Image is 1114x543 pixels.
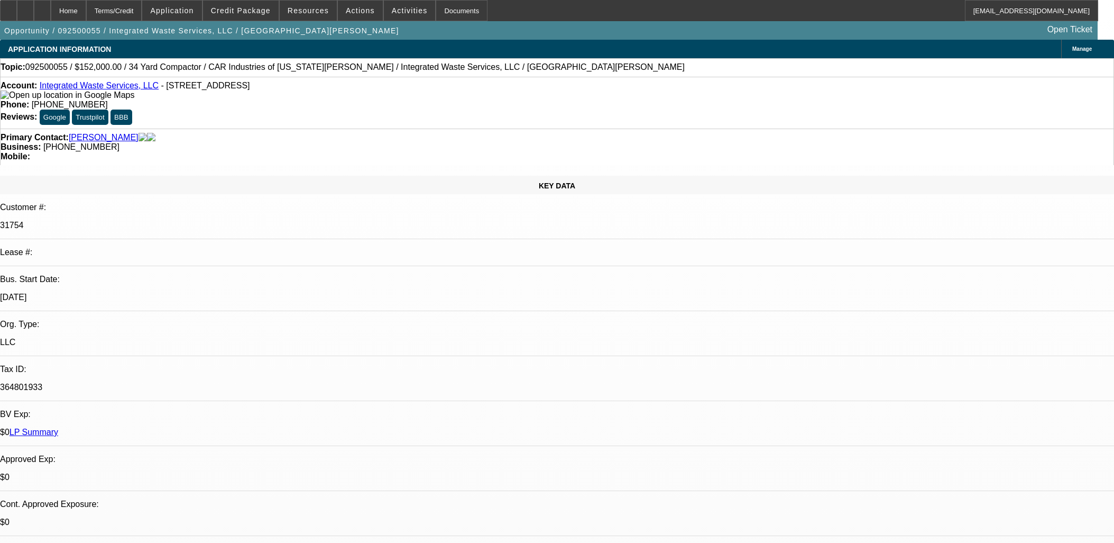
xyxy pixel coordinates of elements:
strong: Reviews: [1,112,37,121]
strong: Account: [1,81,37,90]
button: Actions [338,1,383,21]
span: - [STREET_ADDRESS] [161,81,250,90]
strong: Mobile: [1,152,30,161]
span: KEY DATA [539,182,575,190]
img: Open up location in Google Maps [1,91,134,100]
button: Resources [280,1,337,21]
span: Credit Package [211,6,271,15]
strong: Phone: [1,100,29,109]
span: [PHONE_NUMBER] [43,142,119,151]
strong: Topic: [1,62,25,72]
span: Application [150,6,194,15]
button: Application [142,1,201,21]
button: Activities [384,1,436,21]
span: Opportunity / 092500055 / Integrated Waste Services, LLC / [GEOGRAPHIC_DATA][PERSON_NAME] [4,26,399,35]
button: Google [40,110,70,125]
span: 092500055 / $152,000.00 / 34 Yard Compactor / CAR Industries of [US_STATE][PERSON_NAME] / Integra... [25,62,685,72]
span: Resources [288,6,329,15]
a: [PERSON_NAME] [69,133,139,142]
strong: Primary Contact: [1,133,69,142]
button: BBB [111,110,132,125]
button: Credit Package [203,1,279,21]
img: facebook-icon.png [139,133,147,142]
a: Integrated Waste Services, LLC [40,81,159,90]
span: [PHONE_NUMBER] [32,100,108,109]
span: APPLICATION INFORMATION [8,45,111,53]
strong: Business: [1,142,41,151]
a: LP Summary [10,428,58,437]
span: Manage [1072,46,1092,52]
a: Open Ticket [1043,21,1097,39]
span: Activities [392,6,428,15]
button: Trustpilot [72,110,108,125]
img: linkedin-icon.png [147,133,155,142]
a: View Google Maps [1,91,134,99]
span: Actions [346,6,375,15]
